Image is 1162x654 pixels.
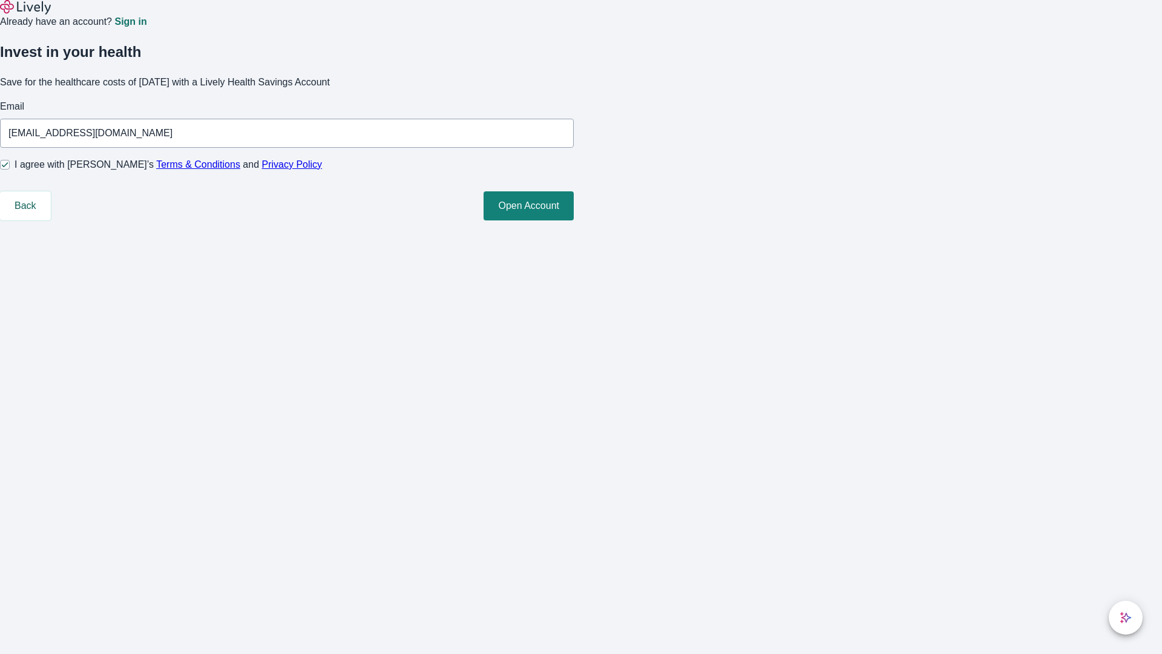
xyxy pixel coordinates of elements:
a: Privacy Policy [262,159,323,170]
a: Sign in [114,17,146,27]
span: I agree with [PERSON_NAME]’s and [15,157,322,172]
a: Terms & Conditions [156,159,240,170]
button: Open Account [484,191,574,220]
svg: Lively AI Assistant [1120,612,1132,624]
button: chat [1109,601,1143,635]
